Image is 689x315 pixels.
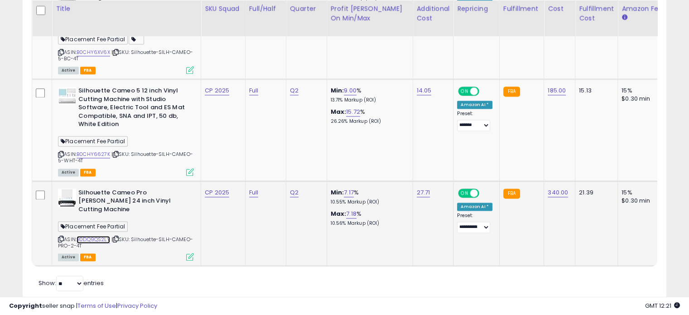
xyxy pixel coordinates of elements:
p: 26.26% Markup (ROI) [331,118,406,125]
div: Amazon AI * [457,101,492,109]
a: Terms of Use [77,301,116,310]
a: 7.17 [344,188,354,197]
div: % [331,189,406,205]
a: CP 2025 [205,86,229,95]
p: 13.71% Markup (ROI) [331,97,406,103]
div: Quarter [290,4,323,14]
div: Preset: [457,111,492,131]
span: OFF [478,87,492,95]
a: 9.00 [344,86,357,95]
div: % [331,210,406,227]
a: B0CHY6627K [77,150,110,158]
a: B0DQ9QS2LY [77,236,110,243]
a: Privacy Policy [117,301,157,310]
span: Placement Fee Partial [58,136,128,146]
small: FBA [503,87,520,97]
div: 21.39 [579,189,611,197]
a: 14.05 [417,86,432,95]
div: Amazon AI * [457,203,492,211]
p: 10.56% Markup (ROI) [331,220,406,227]
a: 15.72 [346,107,360,116]
div: 15.13 [579,87,611,95]
a: B0CHY6XV6X [77,48,110,56]
small: Amazon Fees. [622,14,627,22]
span: | SKU: Silhouette-SILH-CAMEO-5-BC-4T [58,48,193,62]
span: ON [459,87,470,95]
span: FBA [80,253,96,261]
div: Repricing [457,4,496,14]
div: Full/Half [249,4,282,14]
a: Full [249,188,259,197]
div: ASIN: [58,87,194,175]
span: All listings currently available for purchase on Amazon [58,67,79,74]
span: OFF [478,189,492,197]
span: FBA [80,67,96,74]
b: Silhouette Cameo 5 12 inch Vinyl Cutting Machine with Studio Software, Electric Tool and ES Mat C... [78,87,188,131]
th: The percentage added to the cost of goods (COGS) that forms the calculator for Min & Max prices. [327,0,413,36]
a: Q2 [290,86,299,95]
span: Placement Fee Partial [58,221,128,232]
span: | SKU: Silhouette-SILH-CAMEO-PRO-2-4T [58,236,193,249]
div: Cost [548,4,571,14]
div: Title [56,4,197,14]
span: All listings currently available for purchase on Amazon [58,253,79,261]
span: ON [459,189,470,197]
img: 41PsapRzvfL._SL40_.jpg [58,189,76,207]
div: ASIN: [58,189,194,260]
div: SKU Squad [205,4,241,14]
div: % [331,87,406,103]
th: CSV column name: cust_attr_8_SKU Squad [201,0,246,36]
a: 185.00 [548,86,566,95]
b: Min: [331,188,344,197]
b: Max: [331,107,347,116]
span: All listings currently available for purchase on Amazon [58,169,79,176]
div: Additional Cost [417,4,450,23]
b: Min: [331,86,344,95]
a: Full [249,86,259,95]
a: 27.71 [417,188,430,197]
a: CP 2025 [205,188,229,197]
img: 41lNa5xkzxL._SL40_.jpg [58,87,76,105]
b: Max: [331,209,347,218]
small: FBA [503,189,520,199]
span: | SKU: Silhouette-SILH-CAMEO-5-WHT-4T [58,150,193,164]
p: 10.55% Markup (ROI) [331,199,406,205]
div: Fulfillment [503,4,540,14]
div: Preset: [457,213,492,233]
a: Q2 [290,188,299,197]
a: 7.18 [346,209,357,218]
div: seller snap | | [9,302,157,310]
b: Silhouette Cameo Pro [PERSON_NAME] 24 inch Vinyl Cutting Machine [78,189,188,216]
strong: Copyright [9,301,42,310]
div: Profit [PERSON_NAME] on Min/Max [331,4,409,23]
div: Fulfillment Cost [579,4,614,23]
div: % [331,108,406,125]
th: CSV column name: cust_attr_10_Quarter [286,0,327,36]
a: 340.00 [548,188,568,197]
span: FBA [80,169,96,176]
span: Placement Fee Partial [58,34,128,44]
span: Show: entries [39,279,104,287]
th: CSV column name: cust_attr_9_Full/Half [245,0,286,36]
span: 2025-08-12 12:21 GMT [645,301,680,310]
